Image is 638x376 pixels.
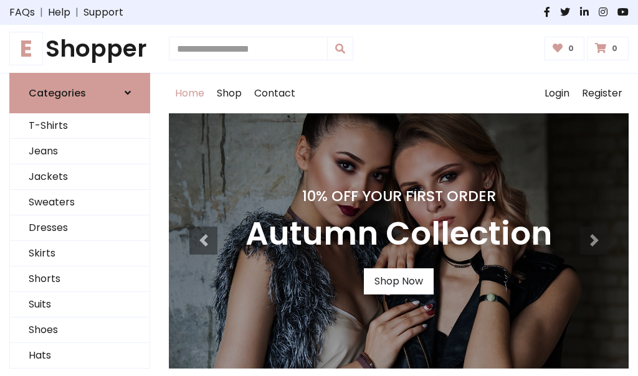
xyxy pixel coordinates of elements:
[35,5,48,20] span: |
[10,190,150,215] a: Sweaters
[245,187,552,205] h4: 10% Off Your First Order
[70,5,83,20] span: |
[10,317,150,343] a: Shoes
[9,73,150,113] a: Categories
[10,164,150,190] a: Jackets
[83,5,123,20] a: Support
[609,43,621,54] span: 0
[9,35,150,63] a: EShopper
[538,73,576,113] a: Login
[9,32,43,65] span: E
[9,35,150,63] h1: Shopper
[248,73,302,113] a: Contact
[29,87,86,99] h6: Categories
[10,266,150,292] a: Shorts
[364,268,434,294] a: Shop Now
[211,73,248,113] a: Shop
[576,73,629,113] a: Register
[10,113,150,139] a: T-Shirts
[48,5,70,20] a: Help
[587,37,629,60] a: 0
[10,292,150,317] a: Suits
[10,139,150,164] a: Jeans
[9,5,35,20] a: FAQs
[565,43,577,54] span: 0
[10,241,150,266] a: Skirts
[545,37,585,60] a: 0
[245,215,552,253] h3: Autumn Collection
[10,215,150,241] a: Dresses
[169,73,211,113] a: Home
[10,343,150,369] a: Hats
